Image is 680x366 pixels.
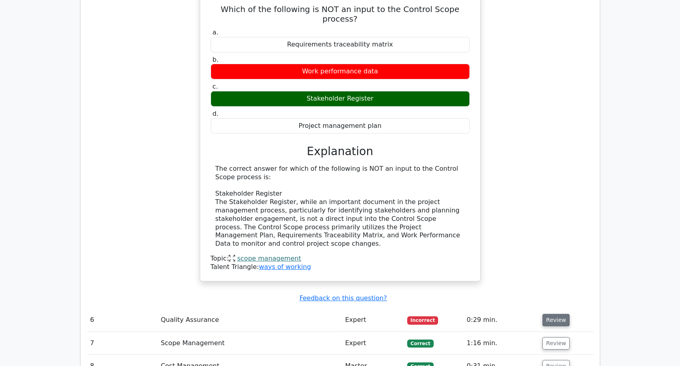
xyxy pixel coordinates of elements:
span: a. [213,28,219,36]
span: Correct [407,340,433,348]
button: Review [542,314,570,326]
td: Expert [342,309,404,332]
span: d. [213,110,219,117]
h3: Explanation [215,145,465,158]
td: Quality Assurance [158,309,342,332]
div: Topic: [211,255,470,263]
td: 0:29 min. [463,309,539,332]
a: scope management [237,255,301,262]
td: 6 [87,309,158,332]
span: c. [213,83,218,90]
td: Expert [342,332,404,355]
div: Stakeholder Register [211,91,470,107]
div: Project management plan [211,118,470,134]
span: Incorrect [407,316,438,324]
td: Scope Management [158,332,342,355]
div: Work performance data [211,64,470,79]
div: Talent Triangle: [211,255,470,271]
button: Review [542,337,570,350]
div: Requirements traceability matrix [211,37,470,53]
td: 1:16 min. [463,332,539,355]
div: The correct answer for which of the following is NOT an input to the Control Scope process is: St... [215,165,465,248]
a: ways of working [259,263,311,271]
h5: Which of the following is NOT an input to the Control Scope process? [210,4,471,24]
a: Feedback on this question? [299,294,387,302]
span: b. [213,56,219,63]
td: 7 [87,332,158,355]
